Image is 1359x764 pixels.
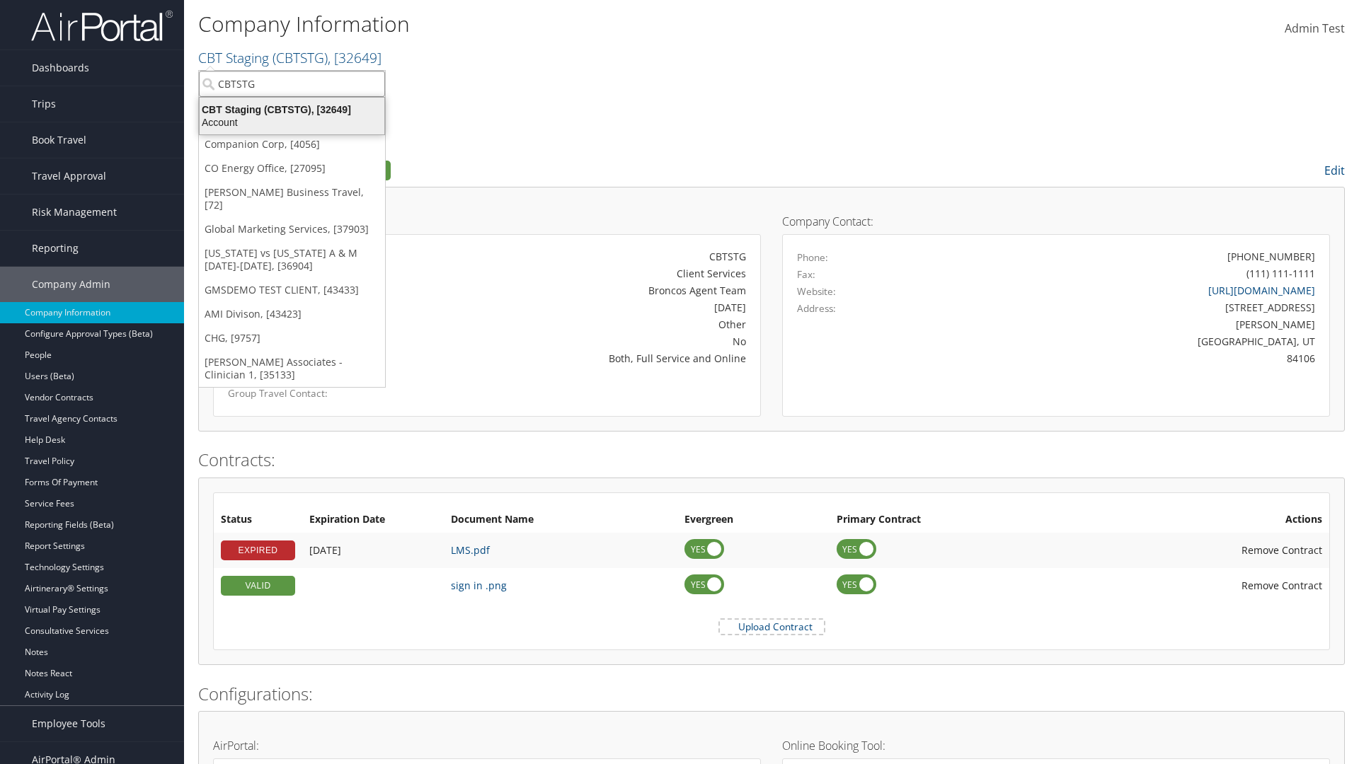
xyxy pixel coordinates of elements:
[309,543,341,557] span: [DATE]
[31,9,173,42] img: airportal-logo.png
[199,241,385,278] a: [US_STATE] vs [US_STATE] A & M [DATE]-[DATE], [36904]
[199,278,385,302] a: GMSDEMO TEST CLIENT, [43433]
[408,249,746,264] div: CBTSTG
[199,180,385,217] a: [PERSON_NAME] Business Travel, [72]
[408,283,746,298] div: Broncos Agent Team
[830,507,1067,533] th: Primary Contract
[199,71,385,97] input: Search Accounts
[1242,543,1322,557] span: Remove Contract
[199,217,385,241] a: Global Marketing Services, [37903]
[32,86,56,122] span: Trips
[198,682,1345,706] h2: Configurations:
[32,706,105,741] span: Employee Tools
[932,351,1316,366] div: 84106
[32,231,79,266] span: Reporting
[302,507,444,533] th: Expiration Date
[198,158,956,182] h2: Company Profile:
[444,507,677,533] th: Document Name
[213,216,761,227] h4: Account Details:
[221,540,295,560] div: EXPIRED
[199,156,385,180] a: CO Energy Office, [27095]
[198,448,1345,472] h2: Contracts:
[191,103,393,116] div: CBT Staging (CBTSTG), [32649]
[932,317,1316,332] div: [PERSON_NAME]
[191,116,393,129] div: Account
[1227,572,1242,599] i: Remove Contract
[1246,266,1315,281] div: (111) 111-1111
[797,301,836,316] label: Address:
[1324,163,1345,178] a: Edit
[932,334,1316,349] div: [GEOGRAPHIC_DATA], UT
[1067,507,1329,533] th: Actions
[213,740,761,751] h4: AirPortal:
[199,132,385,156] a: Companion Corp, [4056]
[309,579,437,592] div: Add/Edit Date
[198,48,382,67] a: CBT Staging
[328,48,382,67] span: , [ 32649 ]
[214,507,302,533] th: Status
[797,267,815,282] label: Fax:
[1242,579,1322,592] span: Remove Contract
[932,300,1316,315] div: [STREET_ADDRESS]
[451,579,507,592] a: sign in .png
[273,48,328,67] span: ( CBTSTG )
[1285,21,1345,36] span: Admin Test
[32,158,106,194] span: Travel Approval
[1227,536,1242,564] i: Remove Contract
[221,576,295,596] div: VALID
[32,195,117,230] span: Risk Management
[408,317,746,332] div: Other
[198,9,963,39] h1: Company Information
[199,326,385,350] a: CHG, [9757]
[451,543,490,557] a: LMS.pdf
[408,266,746,281] div: Client Services
[408,300,746,315] div: [DATE]
[782,740,1330,751] h4: Online Booking Tool:
[199,350,385,387] a: [PERSON_NAME] Associates - Clinician 1, [35133]
[1227,249,1315,264] div: [PHONE_NUMBER]
[408,351,746,366] div: Both, Full Service and Online
[32,267,110,302] span: Company Admin
[199,302,385,326] a: AMI Divison, [43423]
[797,284,836,299] label: Website:
[408,334,746,349] div: No
[32,50,89,86] span: Dashboards
[720,620,824,634] label: Upload Contract
[782,216,1330,227] h4: Company Contact:
[1208,284,1315,297] a: [URL][DOMAIN_NAME]
[677,507,830,533] th: Evergreen
[32,122,86,158] span: Book Travel
[797,250,828,265] label: Phone:
[309,544,437,557] div: Add/Edit Date
[1285,7,1345,51] a: Admin Test
[228,386,386,400] label: Group Travel Contact:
